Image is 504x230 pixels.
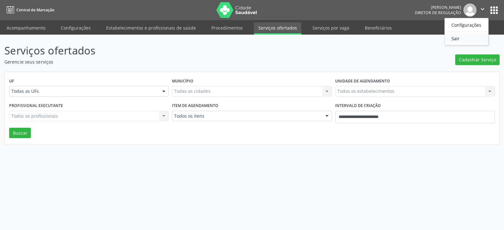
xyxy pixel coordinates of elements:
a: Central de Marcação [4,5,54,15]
button: Cadastrar Serviço [455,54,500,65]
label: Intervalo de criação [335,101,381,111]
label: UF [9,76,14,86]
ul:  [444,18,489,45]
i:  [479,6,486,13]
a: Acompanhamento [2,22,50,33]
img: img [463,3,477,17]
label: Unidade de agendamento [335,76,390,86]
a: Configurações [445,20,488,29]
a: Serviços por vaga [308,22,354,33]
span: Central de Marcação [16,7,54,13]
a: Estabelecimentos e profissionais de saúde [102,22,200,33]
label: Município [172,76,193,86]
label: Item de agendamento [172,101,218,111]
button: Buscar [9,128,31,138]
span: Cadastrar Serviço [459,56,496,63]
a: Configurações [56,22,95,33]
div: [PERSON_NAME] [415,5,461,10]
a: Sair [445,34,488,43]
p: Serviços ofertados [4,43,351,59]
button: apps [489,5,500,16]
span: Todos os itens [174,113,319,119]
button:  [477,3,489,17]
a: Procedimentos [207,22,247,33]
a: Serviços ofertados [254,22,301,35]
span: Diretor de regulação [415,10,461,15]
p: Gerencie seus serviços [4,59,351,65]
a: Beneficiários [360,22,396,33]
span: Todas as UFs [11,88,156,94]
label: Profissional executante [9,101,63,111]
